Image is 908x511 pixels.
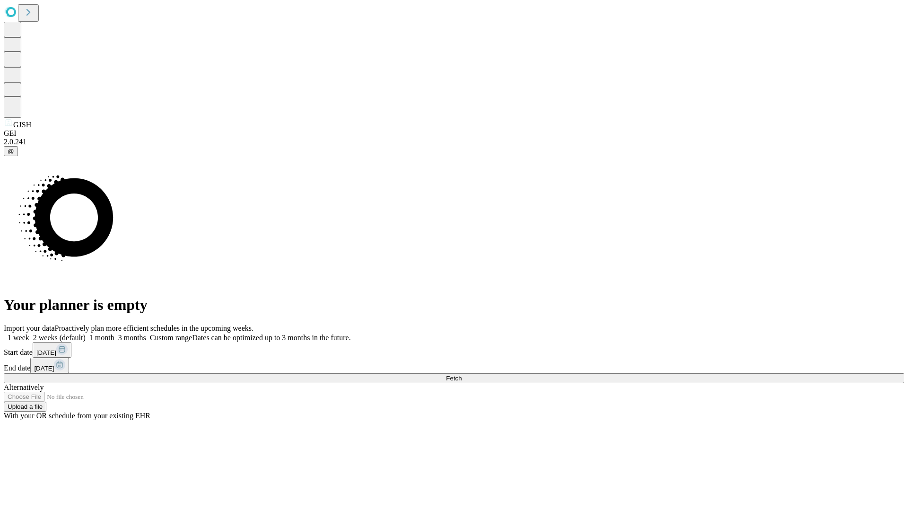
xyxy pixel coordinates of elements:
span: [DATE] [34,365,54,372]
span: Dates can be optimized up to 3 months in the future. [192,334,350,342]
span: 3 months [118,334,146,342]
span: Import your data [4,324,55,332]
div: 2.0.241 [4,138,904,146]
span: GJSH [13,121,31,129]
span: 1 week [8,334,29,342]
div: Start date [4,342,904,358]
span: Alternatively [4,383,44,391]
button: @ [4,146,18,156]
div: GEI [4,129,904,138]
button: Fetch [4,373,904,383]
button: Upload a file [4,402,46,412]
span: Custom range [150,334,192,342]
span: 1 month [89,334,114,342]
h1: Your planner is empty [4,296,904,314]
span: 2 weeks (default) [33,334,86,342]
span: Fetch [446,375,462,382]
button: [DATE] [33,342,71,358]
span: @ [8,148,14,155]
span: Proactively plan more efficient schedules in the upcoming weeks. [55,324,253,332]
span: [DATE] [36,349,56,356]
div: End date [4,358,904,373]
span: With your OR schedule from your existing EHR [4,412,150,420]
button: [DATE] [30,358,69,373]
